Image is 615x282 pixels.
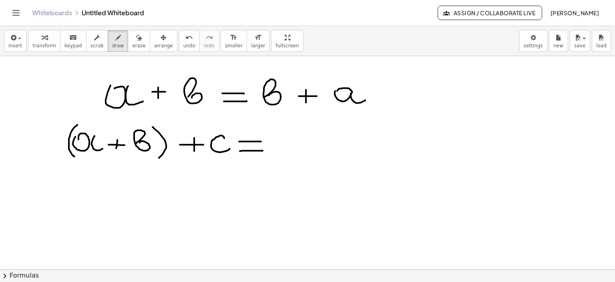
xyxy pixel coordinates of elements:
span: smaller [225,43,243,49]
i: keyboard [69,33,77,43]
span: insert [8,43,22,49]
span: save [574,43,585,49]
span: transform [32,43,56,49]
button: format_sizesmaller [221,30,247,52]
span: scrub [90,43,104,49]
button: scrub [86,30,108,52]
button: arrange [150,30,177,52]
button: save [570,30,590,52]
button: transform [28,30,60,52]
i: redo [205,33,213,43]
button: redoredo [199,30,219,52]
button: load [592,30,611,52]
span: Assign / Collaborate Live [444,9,535,16]
button: insert [4,30,26,52]
button: undoundo [179,30,200,52]
span: keypad [64,43,82,49]
span: fullscreen [275,43,299,49]
button: settings [519,30,547,52]
a: Whiteboards [32,9,72,17]
span: redo [204,43,215,49]
span: erase [132,43,145,49]
button: [PERSON_NAME] [544,6,605,20]
button: draw [108,30,129,52]
i: format_size [230,33,237,43]
i: format_size [254,33,262,43]
span: [PERSON_NAME] [550,9,599,16]
button: new [549,30,568,52]
span: settings [524,43,543,49]
button: fullscreen [271,30,303,52]
span: new [553,43,563,49]
button: Toggle navigation [10,6,22,19]
span: arrange [154,43,173,49]
span: larger [251,43,265,49]
button: keyboardkeypad [60,30,86,52]
span: undo [183,43,195,49]
i: undo [185,33,193,43]
span: draw [112,43,124,49]
span: load [596,43,607,49]
button: Assign / Collaborate Live [438,6,542,20]
button: format_sizelarger [247,30,269,52]
button: erase [128,30,150,52]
